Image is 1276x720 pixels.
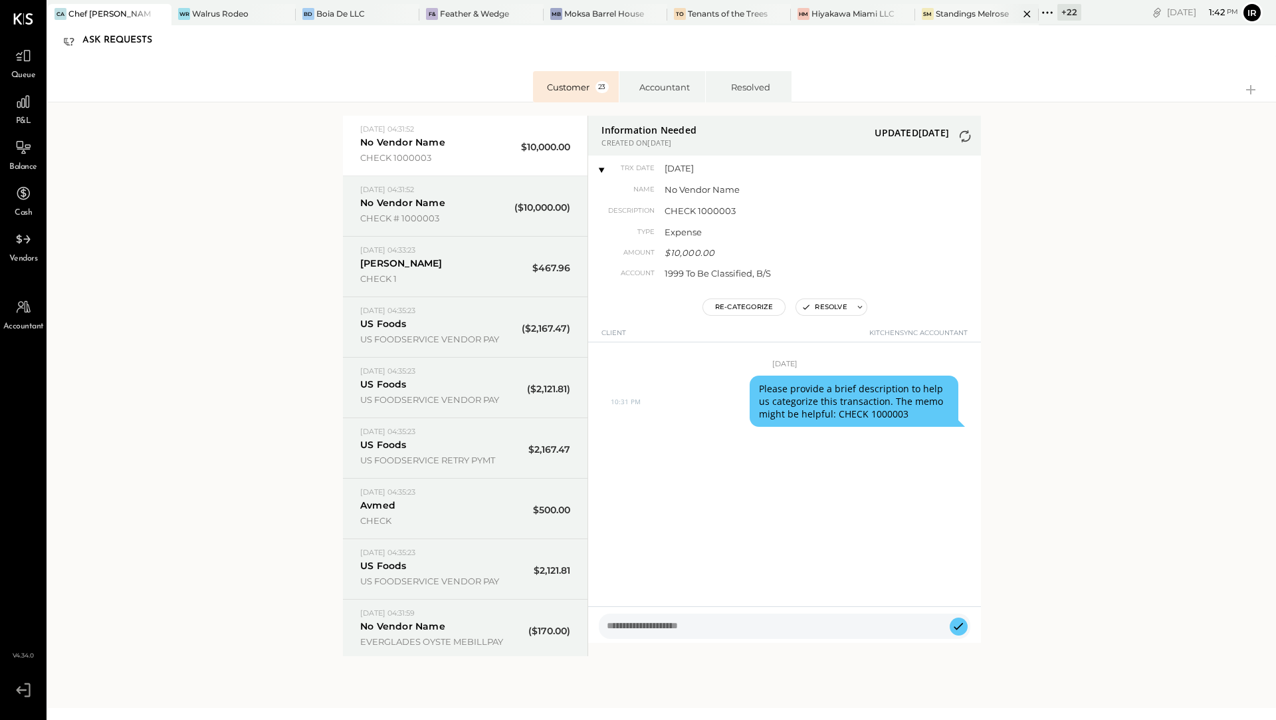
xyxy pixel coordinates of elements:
div: Tenants of the Trees [688,8,768,19]
span: [DATE] 04:31:52 [360,185,414,194]
span: $2,167.47 [528,443,570,456]
li: Resolved [705,71,792,102]
div: No Vendor Name [360,136,445,149]
span: [DATE] 04:35:23 [360,487,415,497]
span: Account [601,269,655,278]
span: CREATED ON [DATE] [601,138,696,148]
div: To [674,8,686,20]
a: Queue [1,43,46,82]
span: ($2,121.81) [527,383,570,396]
span: KitchenSync Accountant [869,328,968,345]
span: US FOODSERVICE VENDOR PAY [360,394,508,406]
button: Resolve [796,299,852,315]
span: CHECK # 1000003 [360,212,508,224]
a: Accountant [1,295,46,333]
span: [DATE] 04:35:23 [360,306,415,315]
div: No Vendor Name [360,197,445,209]
span: $2,121.81 [534,564,570,577]
span: Queue [11,70,36,82]
div: Walrus Rodeo [192,8,249,19]
div: Moksa Barrel House [564,8,644,19]
div: Chef [PERSON_NAME]'s Vineyard Restaurant [68,8,152,19]
span: [DATE] 04:33:23 [360,245,415,255]
div: Feather & Wedge [440,8,509,19]
span: Information Needed [601,124,696,136]
a: Vendors [1,227,46,265]
div: Customer [546,81,609,93]
span: ($170.00) [528,625,570,638]
div: Standings Melrose [936,8,1009,19]
span: Name [601,185,655,194]
span: UPDATED [DATE] [875,126,949,139]
span: Cash [15,207,32,219]
div: US Foods [360,560,407,572]
span: CHECK [360,515,508,527]
div: US Foods [360,318,407,330]
a: Balance [1,135,46,174]
span: No Vendor Name [665,183,844,195]
blockquote: Please provide a brief description to help us categorize this transaction. The memo might be help... [750,376,958,427]
div: WR [178,8,190,20]
span: $500.00 [533,504,570,517]
span: Vendors [9,253,38,265]
span: [DATE] 04:35:23 [360,427,415,436]
span: US FOODSERVICE VENDOR PAY [360,333,508,345]
div: Boia De LLC [316,8,365,19]
div: US Foods [360,378,407,391]
button: Ir [1241,2,1263,23]
div: MB [550,8,562,20]
div: HM [797,8,809,20]
span: 23 [595,81,609,93]
span: Description [601,206,655,215]
span: $10,000.00 [521,141,570,154]
span: US FOODSERVICE RETRY PYMT [360,454,508,466]
span: Type [601,227,655,237]
span: $467.96 [532,262,570,275]
a: Cash [1,181,46,219]
time: 10:31 PM [611,398,641,406]
span: CHECK 1000003 [360,152,508,164]
span: Balance [9,162,37,174]
div: No Vendor Name [360,620,445,633]
span: CHECK 1000003 [665,205,844,217]
a: P&L [1,89,46,128]
div: Ask Requests [82,30,165,51]
span: CHECK 1 [360,273,508,285]
span: Amount [601,248,655,257]
div: US Foods [360,439,407,451]
div: [DATE] [1167,6,1238,19]
span: EVERGLADES OYSTE MEBILLPAY [360,636,508,648]
div: Hiyakawa Miami LLC [811,8,895,19]
span: 1999 To Be Classified, B/S [665,267,844,279]
div: copy link [1150,5,1164,19]
span: [DATE] 04:31:52 [360,124,414,134]
div: + 22 [1057,4,1081,21]
span: Expense [665,226,844,238]
div: Avmed [360,499,395,512]
span: ($2,167.47) [522,322,570,335]
span: [DATE] 04:35:23 [360,366,415,376]
div: [DATE] [601,342,968,369]
span: Client [601,328,626,345]
span: US FOODSERVICE VENDOR PAY [360,575,508,587]
span: TRX Date [601,164,655,173]
div: [PERSON_NAME] [360,257,443,270]
button: Re-Categorize [703,299,786,315]
div: F& [426,8,438,20]
span: [DATE] 04:35:23 [360,548,415,557]
span: Accountant [3,321,44,333]
span: ($10,000.00) [514,201,570,214]
span: P&L [16,116,31,128]
span: $10,000.00 [665,247,714,258]
div: CA [54,8,66,20]
div: Accountant [633,81,696,93]
div: BD [302,8,314,20]
span: [DATE] [665,162,844,174]
div: SM [922,8,934,20]
span: [DATE] 04:31:59 [360,608,415,618]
